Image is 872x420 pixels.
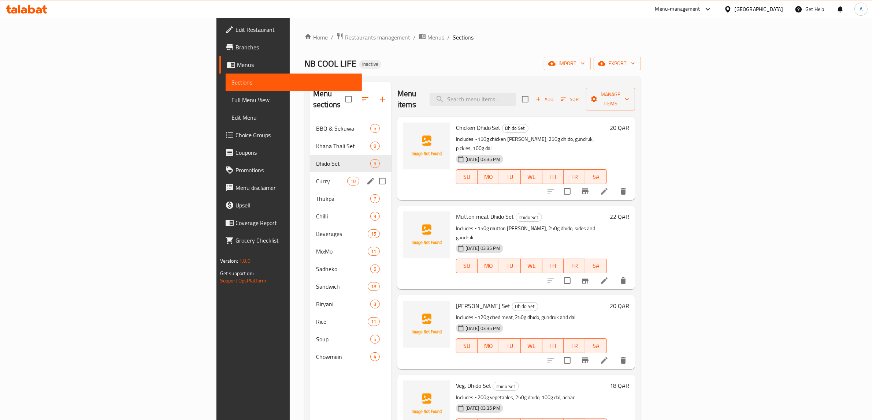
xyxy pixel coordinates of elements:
a: Choice Groups [219,126,362,144]
div: Soup [316,335,371,344]
span: Veg. Dhido Set [456,380,491,391]
span: Dhido Set [516,213,542,222]
div: items [370,159,379,168]
span: TH [545,341,561,351]
span: SU [459,172,475,182]
a: Upsell [219,196,362,214]
div: items [370,300,379,308]
span: SA [588,260,604,271]
span: Sandwich [316,282,368,291]
button: Sort [559,94,583,105]
a: Edit Restaurant [219,21,362,38]
a: Edit menu item [600,187,609,196]
div: Sadheko [316,265,371,273]
span: Khana Thali Set [316,142,371,150]
button: import [544,57,591,70]
p: Includes ~120g dried meat, 250g dhido, gundruk and dal [456,313,607,322]
span: WE [524,172,539,182]
span: 18 [368,283,379,290]
a: Support.OpsPlatform [220,276,267,285]
span: Branches [235,43,356,52]
div: Rice11 [310,313,392,330]
input: search [430,93,516,106]
a: Grocery Checklist [219,232,362,249]
div: items [370,352,379,361]
span: Dhido Set [316,159,371,168]
button: FR [564,259,585,273]
button: delete [615,272,632,289]
div: Thukpa7 [310,190,392,207]
span: Menus [237,60,356,69]
span: 11 [368,248,379,255]
span: BBQ & Sekuwa [316,124,371,133]
button: TH [542,169,564,184]
button: MO [478,259,499,273]
span: Menus [427,33,444,42]
span: TH [545,260,561,271]
span: Sections [231,78,356,87]
div: Sandwich18 [310,278,392,295]
div: items [368,282,379,291]
span: Full Menu View [231,95,356,104]
button: Manage items [586,88,635,110]
span: A [860,5,862,13]
a: Menus [419,33,444,42]
span: FR [567,260,582,271]
p: Includes ~150g chicken [PERSON_NAME], 250g dhido, gundruk, pickles, 100g dal [456,135,607,153]
span: Rice [316,317,368,326]
span: Dhido Set [502,124,528,132]
span: 10 [348,178,359,185]
span: MO [480,172,496,182]
div: Sadheko5 [310,260,392,278]
a: Menu disclaimer [219,179,362,196]
span: 7 [371,195,379,202]
div: items [370,335,379,344]
span: Beverages [316,229,368,238]
span: import [550,59,585,68]
button: WE [521,259,542,273]
span: Manage items [592,90,629,108]
button: WE [521,338,542,353]
span: Coverage Report [235,218,356,227]
div: Mo:Mo [316,247,368,256]
span: [PERSON_NAME] Set [456,300,511,311]
button: TU [499,338,521,353]
span: Add [535,95,554,104]
span: SA [588,172,604,182]
button: SA [585,259,607,273]
button: export [594,57,641,70]
a: Branches [219,38,362,56]
span: 4 [371,353,379,360]
span: TU [502,341,518,351]
a: Coverage Report [219,214,362,232]
h6: 22 QAR [610,211,629,222]
span: WE [524,260,539,271]
span: Grocery Checklist [235,236,356,245]
span: TH [545,172,561,182]
img: Mutton meat Dhido Set [403,211,450,258]
span: SU [459,341,475,351]
span: Dhido Set [493,382,519,391]
div: Beverages15 [310,225,392,243]
h2: Menu items [397,88,421,110]
span: Sort [561,95,581,104]
a: Edit Menu [226,109,362,126]
span: FR [567,341,582,351]
div: [GEOGRAPHIC_DATA] [735,5,783,13]
span: Chowmein [316,352,371,361]
button: TU [499,259,521,273]
div: items [370,142,379,150]
span: 9 [371,213,379,220]
li: / [447,33,450,42]
p: Includes ~200g vegetables, 250g dhido, 100g dal, achar [456,393,607,402]
span: [DATE] 03:35 PM [463,325,503,332]
a: Sections [226,74,362,91]
div: Inactive [359,60,381,69]
span: Choice Groups [235,131,356,139]
span: Biryani [316,300,371,308]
